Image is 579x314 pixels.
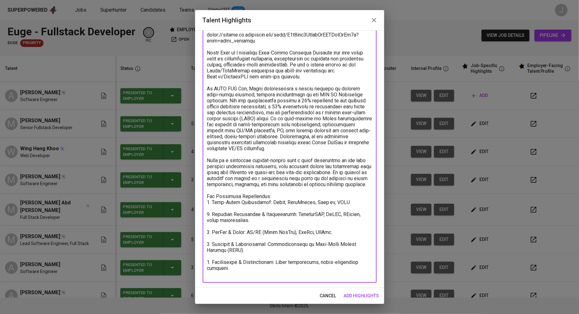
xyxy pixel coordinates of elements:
[320,292,336,300] span: cancel
[207,26,372,277] textarea: Loremi: dolor://sitame.co.adipiscin.eli/sedd/E1t8inc3UtlabOrEETDolOrEm7a?enim=admi_veniamqu Nostr...
[317,290,339,302] button: cancel
[344,292,379,300] span: add highlights
[341,290,382,302] button: add highlights
[203,15,377,25] h2: Talent Highlights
